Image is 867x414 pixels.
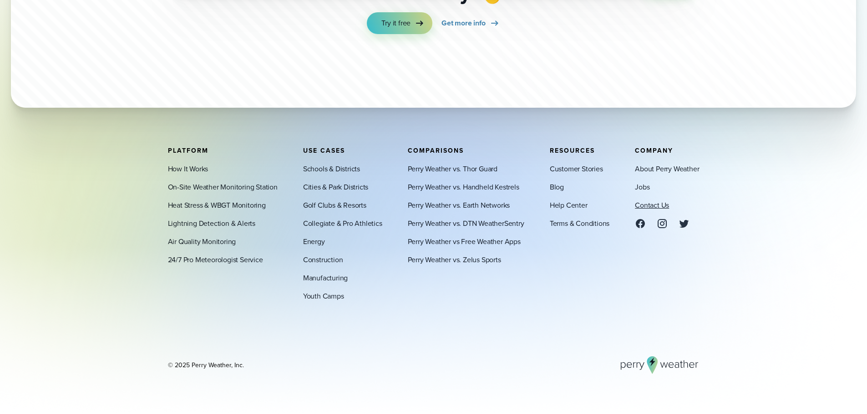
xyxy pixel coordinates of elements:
[168,218,255,229] a: Lightning Detection & Alerts
[550,181,564,192] a: Blog
[168,181,278,192] a: On-Site Weather Monitoring Station
[408,254,501,265] a: Perry Weather vs. Zelus Sports
[550,145,595,155] span: Resources
[441,18,485,29] span: Get more info
[168,254,263,265] a: 24/7 Pro Meteorologist Service
[303,181,368,192] a: Cities & Park Districts
[303,218,382,229] a: Collegiate & Pro Athletics
[303,236,325,247] a: Energy
[168,360,244,369] div: © 2025 Perry Weather, Inc.
[550,218,609,229] a: Terms & Conditions
[168,163,208,174] a: How It Works
[168,236,236,247] a: Air Quality Monitoring
[303,272,348,283] a: Manufacturing
[408,145,464,155] span: Comparisons
[168,200,266,210] a: Heat Stress & WBGT Monitoring
[635,163,699,174] a: About Perry Weather
[408,181,519,192] a: Perry Weather vs. Handheld Kestrels
[303,163,360,174] a: Schools & Districts
[367,12,432,34] a: Try it free
[550,163,603,174] a: Customer Stories
[381,18,411,29] span: Try it free
[550,200,588,210] a: Help Center
[635,181,649,192] a: Jobs
[408,218,524,229] a: Perry Weather vs. DTN WeatherSentry
[168,145,208,155] span: Platform
[303,200,366,210] a: Golf Clubs & Resorts
[408,163,497,174] a: Perry Weather vs. Thor Guard
[408,200,510,210] a: Perry Weather vs. Earth Networks
[303,254,343,265] a: Construction
[303,290,344,301] a: Youth Camps
[441,12,500,34] a: Get more info
[635,200,669,210] a: Contact Us
[303,145,345,155] span: Use Cases
[635,145,673,155] span: Company
[408,236,521,247] a: Perry Weather vs Free Weather Apps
